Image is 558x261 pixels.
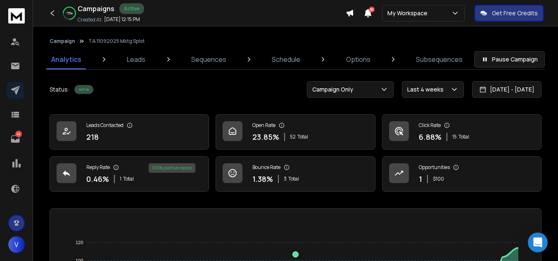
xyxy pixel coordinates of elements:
[252,173,273,185] p: 1.38 %
[267,49,305,69] a: Schedule
[86,131,99,143] p: 218
[123,176,134,182] span: Total
[88,38,145,45] p: TA 11092025 Mktg Splst
[290,134,296,140] span: 52
[15,131,22,137] p: 42
[216,114,375,150] a: Open Rate23.85%52Total
[492,9,538,17] p: Get Free Credits
[149,163,195,173] div: 100 % positive replies
[528,233,548,252] div: Open Intercom Messenger
[387,9,431,17] p: My Workspace
[120,176,121,182] span: 1
[104,16,140,23] p: [DATE] 12:15 PM
[433,176,444,182] p: $ 100
[419,173,422,185] p: 1
[419,164,450,171] p: Opportunities
[252,122,275,129] p: Open Rate
[419,131,442,143] p: 6.88 %
[472,81,541,98] button: [DATE] - [DATE]
[119,3,144,14] div: Active
[50,38,75,45] button: Campaign
[76,240,83,245] tspan: 120
[452,134,457,140] span: 15
[272,54,300,64] p: Schedule
[50,85,69,94] p: Status:
[127,54,145,64] p: Leads
[74,85,93,94] div: Active
[50,114,209,150] a: Leads Contacted218
[51,54,81,64] p: Analytics
[46,49,86,69] a: Analytics
[8,236,25,253] button: V
[252,131,279,143] p: 23.85 %
[8,8,25,24] img: logo
[78,4,114,14] h1: Campaigns
[186,49,231,69] a: Sequences
[419,122,441,129] p: Click Rate
[474,51,545,68] button: Pause Campaign
[407,85,447,94] p: Last 4 weeks
[50,156,209,192] a: Reply Rate0.46%1Total100% positive replies
[86,164,110,171] p: Reply Rate
[86,122,123,129] p: Leads Contacted
[297,134,308,140] span: Total
[284,176,287,182] span: 3
[7,131,24,147] a: 42
[66,11,73,16] p: 75 %
[78,16,102,23] p: Created At:
[312,85,356,94] p: Campaign Only
[341,49,375,69] a: Options
[252,164,280,171] p: Bounce Rate
[411,49,468,69] a: Subsequences
[346,54,370,64] p: Options
[216,156,375,192] a: Bounce Rate1.38%3Total
[382,114,541,150] a: Click Rate6.88%15Total
[458,134,469,140] span: Total
[86,173,109,185] p: 0.46 %
[122,49,150,69] a: Leads
[191,54,226,64] p: Sequences
[475,5,544,21] button: Get Free Credits
[288,176,299,182] span: Total
[416,54,463,64] p: Subsequences
[369,7,375,12] span: 50
[382,156,541,192] a: Opportunities1$100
